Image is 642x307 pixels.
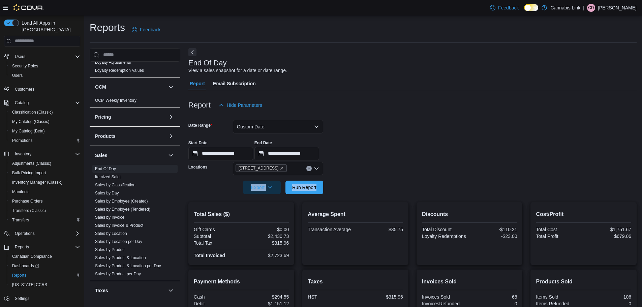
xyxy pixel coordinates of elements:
button: Inventory [12,150,34,158]
button: Inventory [1,149,83,159]
button: Taxes [167,286,175,295]
button: Bulk Pricing Import [7,168,83,178]
span: Transfers (Classic) [12,208,46,213]
button: Pricing [167,113,175,121]
span: Reports [12,243,80,251]
div: $0.00 [243,227,289,232]
div: $1,751.67 [585,227,631,232]
a: Sales by Employee (Created) [95,199,148,204]
span: Sales by Product [95,247,126,252]
a: Classification (Classic) [9,108,56,116]
a: My Catalog (Classic) [9,118,52,126]
h3: End Of Day [188,59,227,67]
button: Users [7,71,83,80]
a: Bulk Pricing Import [9,169,49,177]
div: Cash [194,294,240,300]
a: Dashboards [7,261,83,271]
div: Debit [194,301,240,306]
span: Inventory Manager (Classic) [9,178,80,186]
span: My Catalog (Classic) [12,119,50,124]
a: Canadian Compliance [9,252,55,260]
a: Sales by Invoice [95,215,124,220]
span: Sales by Location [95,231,127,236]
a: Settings [12,295,32,303]
a: Reports [9,271,29,279]
button: Classification (Classic) [7,108,83,117]
span: Washington CCRS [9,281,80,289]
span: Users [15,54,25,59]
a: Sales by Product & Location [95,255,146,260]
button: Reports [1,242,83,252]
p: Cannabis Link [550,4,580,12]
div: Total Profit [536,234,582,239]
span: Sales by Classification [95,182,135,188]
label: End Date [254,140,272,146]
button: Customers [1,84,83,94]
div: Loyalty Redemptions [422,234,468,239]
span: Bulk Pricing Import [12,170,46,176]
span: Manifests [12,189,29,194]
span: Customers [15,87,34,92]
span: Reports [9,271,80,279]
div: Transaction Average [308,227,354,232]
span: Sales by Product & Location per Day [95,263,161,269]
span: CD [588,4,594,12]
button: Run Report [285,181,323,194]
div: -$23.00 [471,234,517,239]
span: Security Roles [9,62,80,70]
a: Sales by Product [95,247,126,252]
button: Open list of options [314,166,319,171]
button: Next [188,48,196,56]
div: OCM [90,96,180,107]
button: OCM [95,84,165,90]
div: $2,430.73 [243,234,289,239]
span: Inventory [12,150,80,158]
div: $294.55 [243,294,289,300]
button: Sales [167,151,175,159]
a: Promotions [9,136,35,145]
button: Clear input [306,166,312,171]
span: Itemized Sales [95,174,122,180]
span: Reports [12,273,26,278]
span: Classification (Classic) [12,110,53,115]
button: Canadian Compliance [7,252,83,261]
span: Bulk Pricing Import [9,169,80,177]
span: My Catalog (Beta) [9,127,80,135]
span: Purchase Orders [9,197,80,205]
span: Transfers (Classic) [9,207,80,215]
strong: Total Invoiced [194,253,225,258]
div: Total Tax [194,240,240,246]
a: Transfers (Classic) [9,207,49,215]
p: [PERSON_NAME] [598,4,637,12]
div: -$110.21 [471,227,517,232]
h1: Reports [90,21,125,34]
div: 0 [585,301,631,306]
button: Adjustments (Classic) [7,159,83,168]
button: Pricing [95,114,165,120]
span: Inventory [15,151,31,157]
span: Sales by Employee (Tendered) [95,207,150,212]
span: Sales by Product per Day [95,271,141,277]
div: $1,151.12 [243,301,289,306]
span: OCM Weekly Inventory [95,98,136,103]
label: Date Range [188,123,212,128]
div: $315.96 [243,240,289,246]
div: Sales [90,165,180,281]
span: Promotions [12,138,33,143]
a: Sales by Location per Day [95,239,142,244]
a: Purchase Orders [9,197,45,205]
button: Taxes [95,287,165,294]
a: Sales by Day [95,191,119,195]
span: Operations [12,229,80,238]
span: Sales by Product & Location [95,255,146,260]
div: Gift Cards [194,227,240,232]
span: Classification (Classic) [9,108,80,116]
button: Products [167,132,175,140]
span: Users [12,73,23,78]
a: Manifests [9,188,32,196]
span: My Catalog (Classic) [9,118,80,126]
img: Cova [13,4,43,11]
a: Loyalty Adjustments [95,60,131,65]
a: Security Roles [9,62,41,70]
